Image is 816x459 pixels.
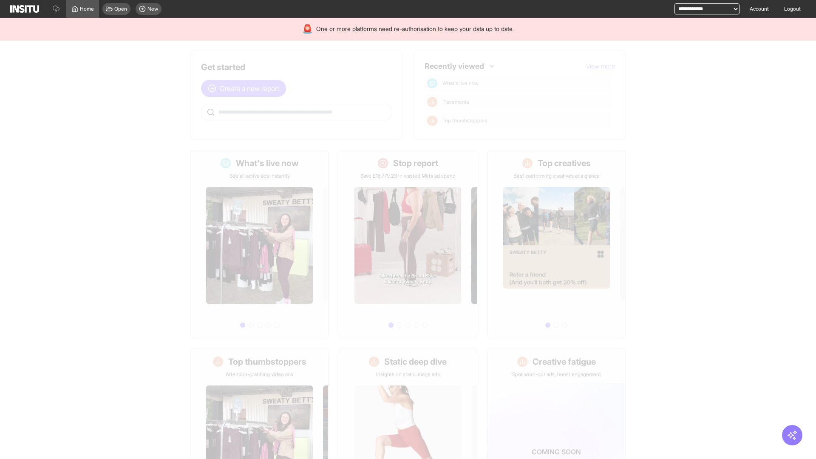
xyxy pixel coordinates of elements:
img: Logo [10,5,39,13]
span: One or more platforms need re-authorisation to keep your data up to date. [316,25,514,33]
span: Open [114,6,127,12]
span: New [147,6,158,12]
span: Home [80,6,94,12]
div: 🚨 [302,23,313,35]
